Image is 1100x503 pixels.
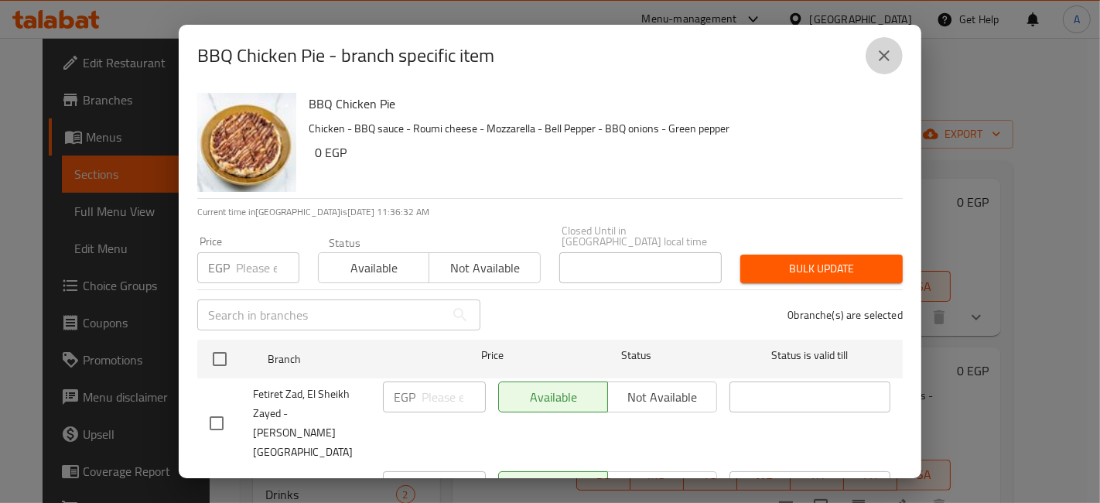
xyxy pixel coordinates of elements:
[556,346,717,365] span: Status
[441,346,544,365] span: Price
[436,257,534,279] span: Not available
[208,258,230,277] p: EGP
[309,93,890,115] h6: BBQ Chicken Pie
[394,477,415,496] p: EGP
[268,350,429,369] span: Branch
[325,257,423,279] span: Available
[753,259,890,279] span: Bulk update
[422,382,486,412] input: Please enter price
[394,388,415,406] p: EGP
[318,252,429,283] button: Available
[309,119,890,139] p: Chicken - BBQ sauce - Roumi cheese - Mozzarella - Bell Pepper - BBQ onions - Green pepper
[429,252,540,283] button: Not available
[422,471,486,502] input: Please enter price
[315,142,890,163] h6: 0 EGP
[740,255,903,283] button: Bulk update
[787,307,903,323] p: 0 branche(s) are selected
[197,205,903,219] p: Current time in [GEOGRAPHIC_DATA] is [DATE] 11:36:32 AM
[729,346,890,365] span: Status is valid till
[197,299,445,330] input: Search in branches
[866,37,903,74] button: close
[197,43,494,68] h2: BBQ Chicken Pie - branch specific item
[253,385,371,462] span: Fetiret Zad, El Sheikh Zayed - [PERSON_NAME][GEOGRAPHIC_DATA]
[197,93,296,192] img: BBQ Chicken Pie
[236,252,299,283] input: Please enter price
